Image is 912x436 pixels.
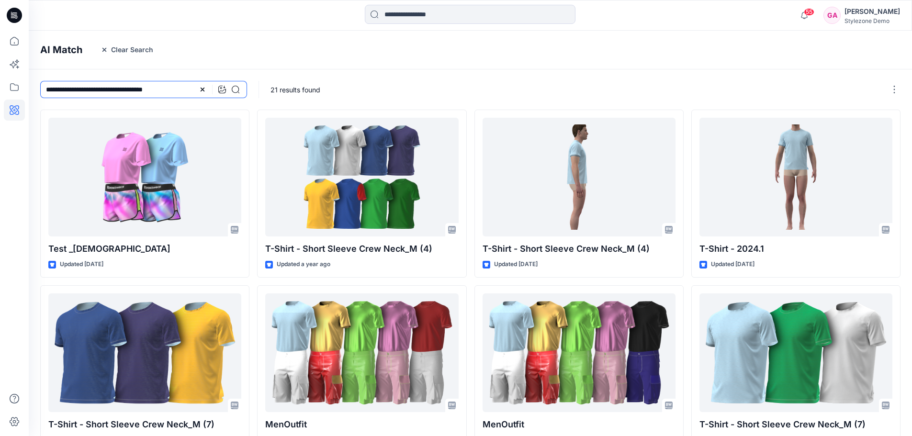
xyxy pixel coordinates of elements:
a: T-Shirt - Short Sleeve Crew Neck_M (7) [699,293,892,412]
div: [PERSON_NAME] [844,6,900,17]
p: T-Shirt - Short Sleeve Crew Neck_M (4) [483,242,676,256]
p: Test _[DEMOGRAPHIC_DATA] [48,242,241,256]
a: Test _Ladies [48,118,241,236]
a: T-Shirt - 2024.1 [699,118,892,236]
p: MenOutfit [483,418,676,431]
a: MenOutfit [483,293,676,412]
p: 21 results found [270,85,320,95]
p: Updated [DATE] [494,259,538,269]
div: GA [823,7,841,24]
div: Stylezone Demo [844,17,900,24]
p: Updated [DATE] [60,259,103,269]
p: Updated [DATE] [711,259,754,269]
button: Clear Search [94,42,159,57]
p: MenOutfit [265,418,458,431]
p: T-Shirt - Short Sleeve Crew Neck_M (7) [48,418,241,431]
p: T-Shirt - Short Sleeve Crew Neck_M (7) [699,418,892,431]
p: T-Shirt - 2024.1 [699,242,892,256]
a: T-Shirt - Short Sleeve Crew Neck_M (4) [483,118,676,236]
a: T-Shirt - Short Sleeve Crew Neck_M (4) [265,118,458,236]
h4: AI Match [40,44,82,56]
p: T-Shirt - Short Sleeve Crew Neck_M (4) [265,242,458,256]
a: T-Shirt - Short Sleeve Crew Neck_M (7) [48,293,241,412]
span: 55 [804,8,814,16]
a: MenOutfit [265,293,458,412]
p: Updated a year ago [277,259,330,269]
